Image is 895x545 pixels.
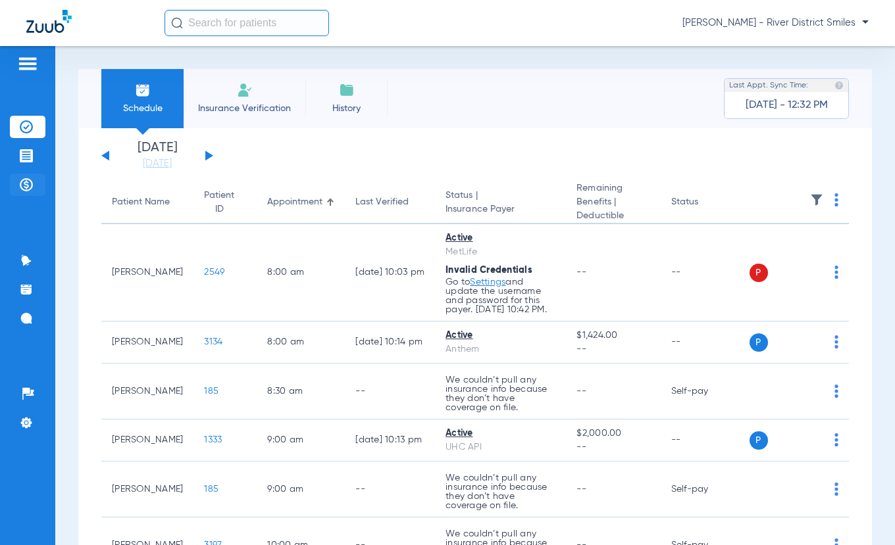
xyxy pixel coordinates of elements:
div: Appointment [267,195,322,209]
div: Last Verified [355,195,409,209]
span: Last Appt. Sync Time: [729,79,808,92]
td: 8:00 AM [257,224,345,321]
img: hamburger-icon [17,56,38,72]
td: -- [345,462,435,517]
th: Status [661,181,750,224]
span: P [750,264,768,282]
span: Insurance Payer [446,202,555,216]
div: Active [446,231,555,245]
td: -- [661,224,750,321]
div: Patient Name [112,195,183,209]
span: 2549 [204,268,224,277]
td: [DATE] 10:13 PM [345,419,435,462]
td: [DATE] 10:03 PM [345,224,435,321]
div: Last Verified [355,195,424,209]
td: [PERSON_NAME] [101,462,193,517]
iframe: Chat Widget [829,482,895,545]
td: [DATE] 10:14 PM [345,321,435,364]
td: [PERSON_NAME] [101,321,193,364]
span: Insurance Verification [193,102,295,115]
th: Remaining Benefits | [566,181,660,224]
span: 3134 [204,337,222,346]
span: P [750,431,768,450]
span: -- [576,268,586,277]
span: 1333 [204,435,222,444]
td: 9:00 AM [257,419,345,462]
span: Schedule [111,102,174,115]
span: Invalid Credentials [446,266,532,275]
td: [PERSON_NAME] [101,224,193,321]
img: group-dot-blue.svg [834,335,838,348]
p: We couldn’t pull any insurance info because they don’t have coverage on file. [446,473,555,510]
img: group-dot-blue.svg [834,193,838,206]
div: Patient Name [112,195,170,209]
th: Status | [435,181,566,224]
img: group-dot-blue.svg [834,385,838,398]
span: $2,000.00 [576,427,650,440]
div: Patient ID [204,189,234,216]
span: -- [576,485,586,494]
div: Appointment [267,195,334,209]
td: -- [661,419,750,462]
td: [PERSON_NAME] [101,419,193,462]
td: 9:00 AM [257,462,345,517]
a: Settings [470,277,505,287]
a: [DATE] [118,157,197,170]
div: Active [446,329,555,343]
span: -- [576,387,586,396]
span: -- [576,440,650,454]
div: Anthem [446,343,555,356]
span: Deductible [576,209,650,223]
li: [DATE] [118,141,197,170]
span: [PERSON_NAME] - River District Smiles [682,16,869,30]
span: [DATE] - 12:32 PM [746,99,828,112]
div: Active [446,427,555,440]
td: [PERSON_NAME] [101,364,193,419]
input: Search for patients [165,10,329,36]
td: -- [661,321,750,364]
img: Manual Insurance Verification [237,82,253,98]
td: 8:00 AM [257,321,345,364]
p: Go to and update the username and password for this payer. [DATE] 10:42 PM. [446,277,555,314]
img: History [339,82,355,98]
img: Schedule [135,82,151,98]
img: filter.svg [810,193,823,206]
span: History [315,102,378,115]
span: P [750,333,768,352]
span: 185 [204,387,218,396]
div: Patient ID [204,189,246,216]
td: Self-pay [661,462,750,517]
img: last sync help info [834,81,844,90]
img: Zuub Logo [26,10,72,33]
td: 8:30 AM [257,364,345,419]
img: group-dot-blue.svg [834,433,838,446]
div: UHC API [446,440,555,454]
span: $1,424.00 [576,329,650,343]
p: We couldn’t pull any insurance info because they don’t have coverage on file. [446,375,555,412]
td: Self-pay [661,364,750,419]
img: Search Icon [171,17,183,29]
div: MetLife [446,245,555,259]
span: 185 [204,485,218,494]
span: -- [576,343,650,356]
img: group-dot-blue.svg [834,266,838,279]
td: -- [345,364,435,419]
